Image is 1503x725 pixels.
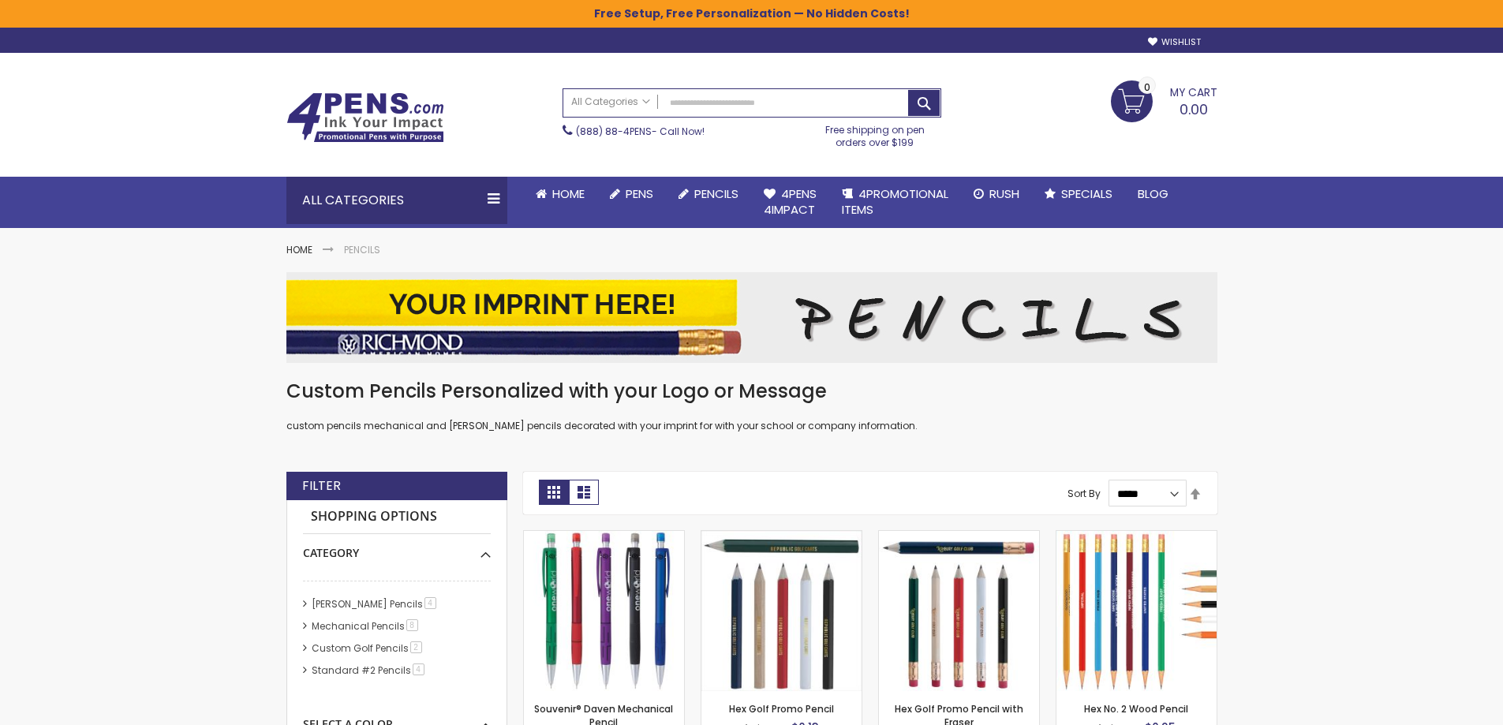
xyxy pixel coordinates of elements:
div: custom pencils mechanical and [PERSON_NAME] pencils decorated with your imprint for with your sch... [286,379,1217,433]
img: Hex Golf Promo Pencil with Eraser [879,531,1039,691]
img: Pencils [286,272,1217,363]
div: Free shipping on pen orders over $199 [809,118,941,149]
a: Souvenir® Daven Mechanical Pencil [524,530,684,544]
span: Blog [1138,185,1168,202]
a: Specials [1032,177,1125,211]
a: Hex Golf Promo Pencil [701,530,862,544]
a: Hex Golf Promo Pencil [729,702,834,716]
img: Hex No. 2 Wood Pencil [1056,531,1217,691]
a: Hex No. 2 Wood Pencil [1056,530,1217,544]
span: Specials [1061,185,1112,202]
span: Pens [626,185,653,202]
img: Souvenir® Daven Mechanical Pencil [524,531,684,691]
span: 4 [413,663,424,675]
span: Home [552,185,585,202]
a: [PERSON_NAME] Pencils4 [308,597,442,611]
a: Hex No. 2 Wood Pencil [1084,702,1188,716]
span: 0.00 [1180,99,1208,119]
a: Home [286,243,312,256]
strong: Shopping Options [303,500,491,534]
a: Hex Golf Promo Pencil with Eraser [879,530,1039,544]
a: Home [523,177,597,211]
span: Pencils [694,185,738,202]
a: 0.00 0 [1111,80,1217,120]
a: 4Pens4impact [751,177,829,228]
a: Pencils [666,177,751,211]
span: 8 [406,619,418,631]
span: - Call Now! [576,125,705,138]
span: 4 [424,597,436,609]
img: Hex Golf Promo Pencil [701,531,862,691]
img: 4Pens Custom Pens and Promotional Products [286,92,444,143]
a: All Categories [563,89,658,115]
a: Rush [961,177,1032,211]
h1: Custom Pencils Personalized with your Logo or Message [286,379,1217,404]
a: Wishlist [1148,36,1201,48]
strong: Pencils [344,243,380,256]
span: 4PROMOTIONAL ITEMS [842,185,948,218]
a: Mechanical Pencils8 [308,619,424,633]
span: Rush [989,185,1019,202]
a: Standard #2 Pencils4 [308,663,430,677]
span: 4Pens 4impact [764,185,817,218]
div: Category [303,534,491,561]
a: Custom Golf Pencils2 [308,641,428,655]
span: 2 [410,641,422,653]
strong: Grid [539,480,569,505]
a: 4PROMOTIONALITEMS [829,177,961,228]
div: All Categories [286,177,507,224]
label: Sort By [1067,487,1101,500]
span: All Categories [571,95,650,108]
span: 0 [1144,80,1150,95]
a: (888) 88-4PENS [576,125,652,138]
a: Blog [1125,177,1181,211]
a: Pens [597,177,666,211]
strong: Filter [302,477,341,495]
